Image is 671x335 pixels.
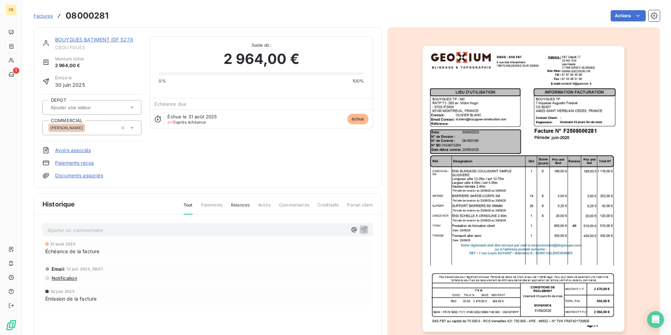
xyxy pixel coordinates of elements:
span: Émission de la facture [45,295,97,302]
span: Relances [231,202,250,214]
span: échue [347,114,368,124]
button: Actions [611,10,646,21]
div: FB [6,4,17,15]
h3: 08000281 [66,9,108,22]
a: Paiements reçus [55,159,94,166]
input: Ajouter une valeur [50,104,120,111]
span: Historique [42,199,75,209]
span: après échéance [167,120,206,124]
a: Avoirs associés [55,147,91,154]
a: BOUYGUES BATIMENT IDF S27X [55,37,133,42]
span: Notification [51,275,77,281]
span: Commentaires [279,202,309,214]
span: 0% [159,78,166,84]
span: Solde dû : [159,42,364,48]
span: 30 juin 2025 [55,81,85,88]
span: Tout [184,202,193,215]
span: Avoirs [258,202,271,214]
span: Échue le 31 août 2025 [167,114,217,119]
span: 2 964,00 € [224,48,299,70]
span: 2 964,00 € [55,62,84,69]
img: Logo LeanPay [6,320,17,331]
span: 1 [13,67,19,74]
div: Open Intercom Messenger [647,311,664,328]
span: Paiements [201,202,222,214]
span: Creditsafe [318,202,339,214]
span: 12 juil. 2025, 08:51 [67,267,103,271]
span: Email [52,266,65,272]
span: CBOUYGUES [55,45,141,50]
a: Factures [34,12,53,19]
a: Documents associés [55,172,103,179]
span: Factures [34,13,53,19]
span: Échéance de la facture [45,248,99,255]
span: Montant initial [55,56,84,62]
span: Émise le [55,75,85,81]
span: 30 juin 2025 [50,289,75,294]
span: J+15 [167,120,176,125]
span: [PERSON_NAME] [51,126,83,130]
span: 100% [352,78,364,84]
span: Échéance due [154,101,186,107]
span: Portail client [347,202,373,214]
img: invoice_thumbnail [423,46,624,332]
span: 31 août 2025 [50,242,75,246]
